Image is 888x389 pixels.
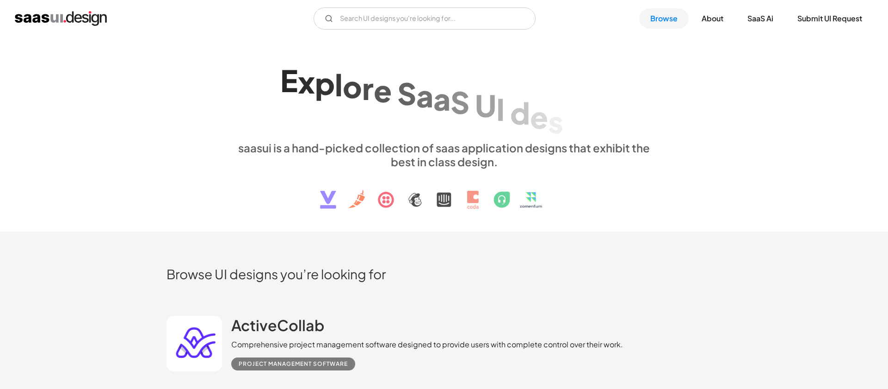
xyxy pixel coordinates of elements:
[298,64,315,100] div: x
[416,78,433,113] div: a
[15,11,107,26] a: home
[343,69,362,104] div: o
[166,266,721,282] h2: Browse UI designs you’re looking for
[239,358,348,370] div: Project Management Software
[280,63,298,98] div: E
[510,95,530,131] div: d
[475,88,496,123] div: U
[496,91,505,127] div: I
[231,61,657,132] h1: Explore SaaS UI design patterns & interactions.
[314,7,536,30] form: Email Form
[530,99,548,135] div: e
[691,8,734,29] a: About
[315,65,335,100] div: p
[736,8,784,29] a: SaaS Ai
[231,316,324,339] a: ActiveCollab
[639,8,689,29] a: Browse
[314,7,536,30] input: Search UI designs you're looking for...
[231,316,324,334] h2: ActiveCollab
[397,75,416,111] div: S
[433,81,450,117] div: a
[450,84,469,119] div: S
[335,67,343,102] div: l
[362,70,374,106] div: r
[786,8,873,29] a: Submit UI Request
[374,73,392,108] div: e
[231,339,623,350] div: Comprehensive project management software designed to provide users with complete control over th...
[231,141,657,169] div: saasui is a hand-picked collection of saas application designs that exhibit the best in class des...
[548,103,563,139] div: s
[304,169,584,217] img: text, icon, saas logo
